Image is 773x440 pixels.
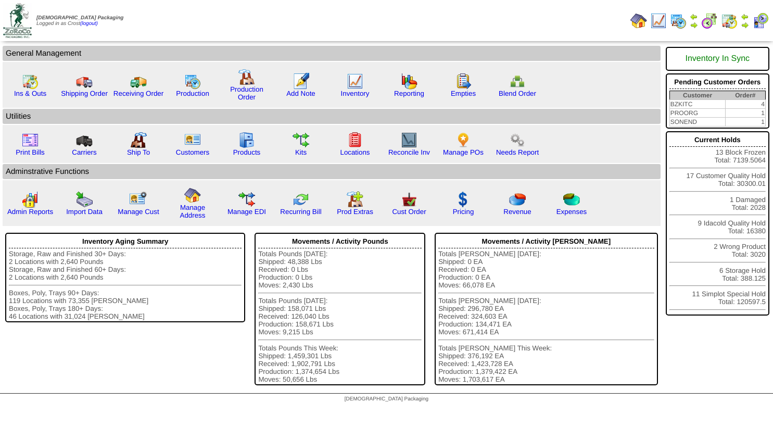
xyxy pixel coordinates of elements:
[438,250,654,383] div: Totals [PERSON_NAME] [DATE]: Shipped: 0 EA Received: 0 EA Production: 0 EA Moves: 66,078 EA Total...
[22,132,39,148] img: invoice2.gif
[238,132,255,148] img: cabinet.gif
[401,191,417,208] img: cust_order.png
[3,46,661,61] td: General Management
[455,191,472,208] img: dollar.gif
[184,132,201,148] img: customers.gif
[238,191,255,208] img: edi.gif
[80,21,98,27] a: (logout)
[22,73,39,90] img: calendarinout.gif
[258,250,422,383] div: Totals Pounds [DATE]: Shipped: 48,388 Lbs Received: 0 Lbs Production: 0 Lbs Moves: 2,430 Lbs Tota...
[118,208,159,216] a: Manage Cust
[669,100,725,109] td: BZKITC
[286,90,315,97] a: Add Note
[295,148,307,156] a: Kits
[503,208,531,216] a: Revenue
[499,90,536,97] a: Blend Order
[388,148,430,156] a: Reconcile Inv
[280,208,321,216] a: Recurring Bill
[443,148,484,156] a: Manage POs
[509,73,526,90] img: network.png
[16,148,45,156] a: Print Bills
[130,132,147,148] img: factory2.gif
[3,109,661,124] td: Utilities
[401,132,417,148] img: line_graph2.gif
[496,148,539,156] a: Needs Report
[650,12,667,29] img: line_graph.gif
[556,208,587,216] a: Expenses
[22,191,39,208] img: graph2.png
[233,148,261,156] a: Products
[176,90,209,97] a: Production
[36,15,123,21] span: [DEMOGRAPHIC_DATA] Packaging
[690,12,698,21] img: arrowleft.gif
[293,73,309,90] img: orders.gif
[61,90,108,97] a: Shipping Order
[184,187,201,204] img: home.gif
[72,148,96,156] a: Carriers
[509,191,526,208] img: pie_chart.png
[394,90,424,97] a: Reporting
[509,132,526,148] img: workflow.png
[669,91,725,100] th: Customer
[669,133,766,147] div: Current Holds
[293,132,309,148] img: workflow.gif
[180,204,206,219] a: Manage Address
[669,118,725,127] td: SONEND
[438,235,654,248] div: Movements / Activity [PERSON_NAME]
[341,90,370,97] a: Inventory
[113,90,163,97] a: Receiving Order
[401,73,417,90] img: graph.gif
[227,208,266,216] a: Manage EDI
[3,164,661,179] td: Adminstrative Functions
[392,208,426,216] a: Cust Order
[455,132,472,148] img: po.png
[666,131,769,316] div: 13 Block Frozen Total: 7139.5064 17 Customer Quality Hold Total: 30300.01 1 Damaged Total: 2028 9...
[669,109,725,118] td: PROORG
[347,132,363,148] img: locations.gif
[76,191,93,208] img: import.gif
[230,85,263,101] a: Production Order
[184,73,201,90] img: calendarprod.gif
[630,12,647,29] img: home.gif
[669,76,766,89] div: Pending Customer Orders
[66,208,103,216] a: Import Data
[690,21,698,29] img: arrowright.gif
[721,12,738,29] img: calendarinout.gif
[130,73,147,90] img: truck2.gif
[701,12,718,29] img: calendarblend.gif
[258,235,422,248] div: Movements / Activity Pounds
[455,73,472,90] img: workorder.gif
[7,208,53,216] a: Admin Reports
[238,69,255,85] img: factory.gif
[9,235,242,248] div: Inventory Aging Summary
[453,208,474,216] a: Pricing
[563,191,580,208] img: pie_chart2.png
[76,73,93,90] img: truck.gif
[127,148,150,156] a: Ship To
[176,148,209,156] a: Customers
[669,49,766,69] div: Inventory In Sync
[726,118,766,127] td: 1
[345,396,428,402] span: [DEMOGRAPHIC_DATA] Packaging
[340,148,370,156] a: Locations
[293,191,309,208] img: reconcile.gif
[347,191,363,208] img: prodextras.gif
[347,73,363,90] img: line_graph.gif
[726,91,766,100] th: Order#
[670,12,687,29] img: calendarprod.gif
[76,132,93,148] img: truck3.gif
[726,100,766,109] td: 4
[337,208,373,216] a: Prod Extras
[741,21,749,29] img: arrowright.gif
[3,3,32,38] img: zoroco-logo-small.webp
[726,109,766,118] td: 1
[36,15,123,27] span: Logged in as Crost
[129,191,148,208] img: managecust.png
[14,90,46,97] a: Ins & Outs
[451,90,476,97] a: Empties
[9,250,242,320] div: Storage, Raw and Finished 30+ Days: 2 Locations with 2,640 Pounds Storage, Raw and Finished 60+ D...
[741,12,749,21] img: arrowleft.gif
[752,12,769,29] img: calendarcustomer.gif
